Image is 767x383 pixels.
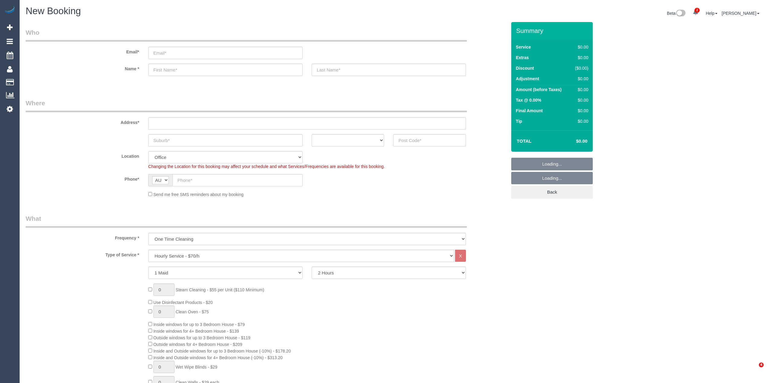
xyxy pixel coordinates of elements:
div: ($0.00) [572,65,588,71]
img: Automaid Logo [4,6,16,14]
label: Name * [21,64,144,72]
span: Wet Wipe Blinds - $29 [176,365,217,369]
span: Steam Cleaning - $55 per Unit ($110 Minimum) [176,287,264,292]
input: First Name* [148,64,303,76]
label: Type of Service * [21,250,144,258]
a: 2 [690,6,701,19]
a: Help [706,11,717,16]
input: Phone* [172,174,303,186]
span: 2 [695,8,700,13]
div: $0.00 [572,44,588,50]
label: Tax @ 0.00% [516,97,541,103]
legend: Who [26,28,467,42]
legend: Where [26,99,467,112]
span: Use Disinfectant Products - $20 [153,300,213,305]
label: Discount [516,65,534,71]
label: Extras [516,55,529,61]
input: Suburb* [148,134,303,147]
span: New Booking [26,6,81,16]
img: New interface [676,10,685,17]
span: 4 [759,362,764,367]
input: Email* [148,47,303,59]
iframe: Intercom live chat [746,362,761,377]
label: Final Amount [516,108,543,114]
label: Location [21,151,144,159]
span: Inside windows for up to 3 Bedroom House - $79 [153,322,245,327]
input: Post Code* [393,134,466,147]
span: Outside windows for 4+ Bedroom House - $209 [153,342,242,347]
label: Frequency * [21,233,144,241]
h3: Summary [516,27,590,34]
label: Adjustment [516,76,539,82]
div: $0.00 [572,76,588,82]
span: Inside and Outside windows for 4+ Bedroom House (-10%) - $313.20 [153,355,283,360]
label: Phone* [21,174,144,182]
label: Email* [21,47,144,55]
legend: What [26,214,467,228]
span: Inside and Outside windows for up to 3 Bedroom House (-10%) - $178.20 [153,349,291,353]
label: Amount (before Taxes) [516,87,561,93]
span: Changing the Location for this booking may affect your schedule and what Services/Frequencies are... [148,164,385,169]
h4: $0.00 [558,139,587,144]
div: $0.00 [572,97,588,103]
a: Back [511,186,593,198]
input: Last Name* [312,64,466,76]
strong: Total [517,138,531,144]
a: Beta [667,11,686,16]
span: Outside windows for up to 3 Bedroom House - $119 [153,335,250,340]
div: $0.00 [572,118,588,124]
span: Inside windows for 4+ Bedroom House - $139 [153,329,239,334]
a: [PERSON_NAME] [722,11,759,16]
div: $0.00 [572,87,588,93]
span: Send me free SMS reminders about my booking [153,192,244,197]
label: Service [516,44,531,50]
span: Clean Oven - $75 [176,309,209,314]
label: Address* [21,117,144,125]
div: $0.00 [572,108,588,114]
label: Tip [516,118,522,124]
div: $0.00 [572,55,588,61]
